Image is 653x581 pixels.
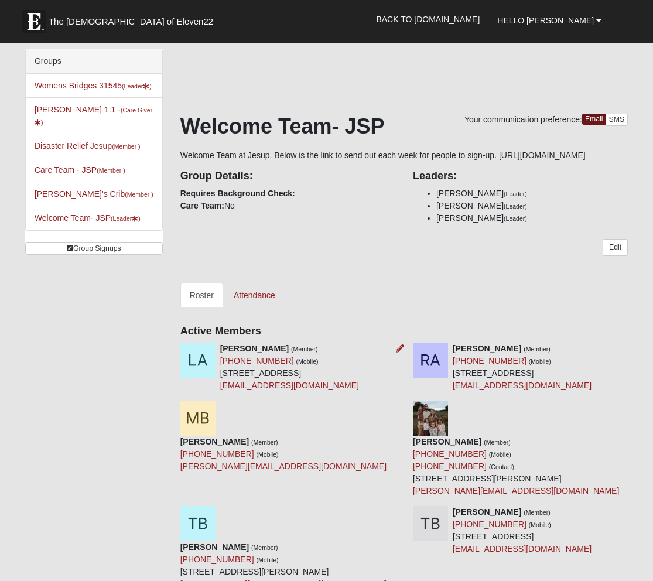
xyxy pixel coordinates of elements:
small: (Member) [524,346,551,353]
a: [PHONE_NUMBER] [413,449,487,459]
img: Eleven22 logo [22,10,46,33]
div: Groups [26,49,162,74]
a: [PHONE_NUMBER] [180,555,254,564]
a: SMS [606,114,628,126]
a: [PHONE_NUMBER] [453,520,526,529]
small: (Member) [291,346,318,353]
small: (Leader) [504,215,527,222]
strong: Requires Background Check: [180,189,295,198]
a: Welcome Team- JSP(Leader) [35,213,141,223]
strong: [PERSON_NAME] [180,542,249,552]
li: [PERSON_NAME] [436,200,628,212]
a: [EMAIL_ADDRESS][DOMAIN_NAME] [453,381,592,390]
h4: Group Details: [180,170,395,183]
h4: Active Members [180,325,628,338]
a: Roster [180,283,223,307]
a: [PHONE_NUMBER] [453,356,526,365]
a: [PERSON_NAME] 1:1 -(Care Giver) [35,105,152,127]
small: (Mobile) [257,556,279,563]
a: [PHONE_NUMBER] [413,462,487,471]
li: [PERSON_NAME] [436,212,628,224]
div: No [172,162,404,212]
a: Care Team - JSP(Member ) [35,165,125,175]
small: (Contact) [489,463,514,470]
a: [EMAIL_ADDRESS][DOMAIN_NAME] [453,544,592,553]
strong: [PERSON_NAME] [220,344,289,353]
a: [PERSON_NAME][EMAIL_ADDRESS][DOMAIN_NAME] [413,486,619,495]
small: (Leader ) [122,83,152,90]
div: [STREET_ADDRESS] [453,506,592,555]
li: [PERSON_NAME] [436,187,628,200]
a: Disaster Relief Jesup(Member ) [35,141,141,151]
a: [PHONE_NUMBER] [180,449,254,459]
small: (Member) [524,509,551,516]
a: Back to [DOMAIN_NAME] [367,5,488,34]
strong: [PERSON_NAME] [180,437,249,446]
a: Womens Bridges 31545(Leader) [35,81,152,90]
span: Hello [PERSON_NAME] [497,16,594,25]
small: (Mobile) [529,358,551,365]
small: (Mobile) [489,451,511,458]
small: (Leader) [504,203,527,210]
small: (Member) [251,439,278,446]
small: (Member ) [125,191,153,198]
a: Email [582,114,606,125]
small: (Mobile) [257,451,279,458]
span: Your communication preference: [464,115,582,124]
small: (Leader ) [111,215,141,222]
small: (Mobile) [529,521,551,528]
div: [STREET_ADDRESS][PERSON_NAME] [413,436,619,497]
a: Hello [PERSON_NAME] [488,6,610,35]
a: [PERSON_NAME]'s Crib(Member ) [35,189,153,199]
span: The [DEMOGRAPHIC_DATA] of Eleven22 [49,16,213,28]
a: [PHONE_NUMBER] [220,356,294,365]
strong: [PERSON_NAME] [453,344,521,353]
small: (Member) [251,544,278,551]
small: (Leader) [504,190,527,197]
a: [PERSON_NAME][EMAIL_ADDRESS][DOMAIN_NAME] [180,462,387,471]
strong: Care Team: [180,201,224,210]
strong: [PERSON_NAME] [413,437,481,446]
div: [STREET_ADDRESS] [220,343,359,392]
h4: Leaders: [413,170,628,183]
small: (Member) [484,439,511,446]
a: Edit [603,239,628,256]
a: The [DEMOGRAPHIC_DATA] of Eleven22 [16,4,251,33]
a: Group Signups [25,242,163,255]
small: (Mobile) [296,358,319,365]
a: Attendance [224,283,285,307]
a: [EMAIL_ADDRESS][DOMAIN_NAME] [220,381,359,390]
small: (Member ) [112,143,140,150]
strong: [PERSON_NAME] [453,507,521,517]
h1: Welcome Team- JSP [180,114,628,139]
div: [STREET_ADDRESS] [453,343,592,392]
small: (Member ) [97,167,125,174]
